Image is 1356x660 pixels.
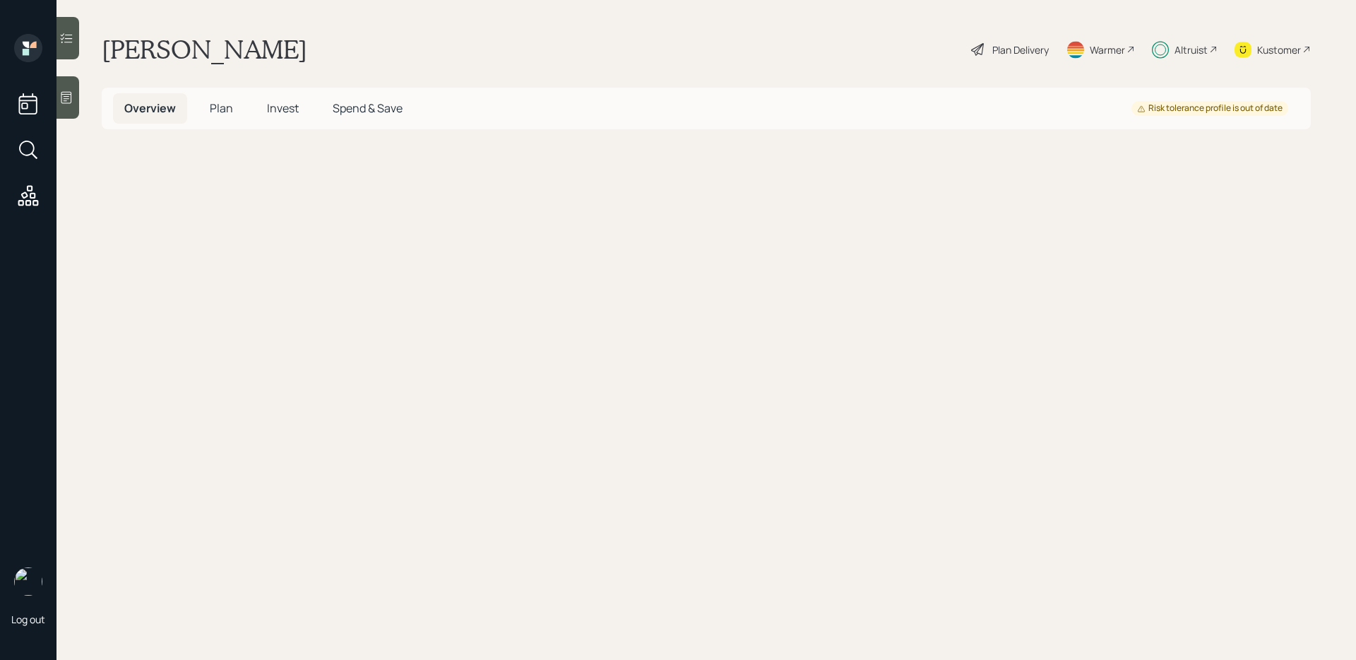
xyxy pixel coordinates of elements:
[124,100,176,116] span: Overview
[11,613,45,626] div: Log out
[210,100,233,116] span: Plan
[1174,42,1208,57] div: Altruist
[14,567,42,596] img: sami-boghos-headshot.png
[102,34,307,65] h1: [PERSON_NAME]
[1090,42,1125,57] div: Warmer
[1137,102,1283,114] div: Risk tolerance profile is out of date
[992,42,1049,57] div: Plan Delivery
[333,100,403,116] span: Spend & Save
[1257,42,1301,57] div: Kustomer
[267,100,299,116] span: Invest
